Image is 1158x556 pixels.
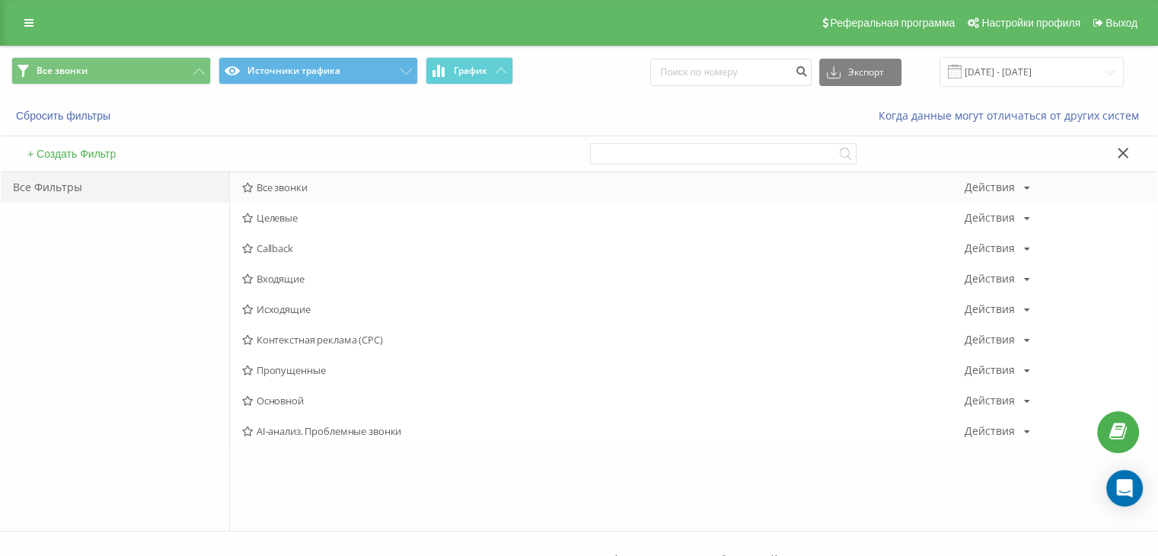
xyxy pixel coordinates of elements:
span: Пропущенные [242,365,965,375]
div: Действия [965,304,1015,315]
span: Callback [242,243,965,254]
div: Действия [965,182,1015,193]
button: График [426,57,513,85]
button: Закрыть [1112,146,1134,162]
div: Действия [965,243,1015,254]
span: Исходящие [242,304,965,315]
span: Настройки профиля [981,17,1080,29]
button: Экспорт [819,59,901,86]
span: Основной [242,395,965,406]
span: Контекстная реклама (CPC) [242,334,965,345]
button: Все звонки [11,57,211,85]
button: Сбросить фильтры [11,109,118,123]
div: Действия [965,273,1015,284]
div: Open Intercom Messenger [1106,470,1143,506]
div: Действия [965,395,1015,406]
span: Входящие [242,273,965,284]
span: График [454,66,487,76]
button: + Создать Фильтр [23,147,120,161]
div: Все Фильтры [1,172,229,203]
span: Все звонки [37,65,88,77]
div: Действия [965,212,1015,223]
span: Все звонки [242,182,965,193]
div: Действия [965,365,1015,375]
span: Реферальная программа [830,17,955,29]
input: Поиск по номеру [650,59,812,86]
button: Источники трафика [219,57,418,85]
span: Выход [1105,17,1137,29]
div: Действия [965,334,1015,345]
a: Когда данные могут отличаться от других систем [879,108,1147,123]
div: Действия [965,426,1015,436]
span: AI-анализ. Проблемные звонки [242,426,965,436]
span: Целевые [242,212,965,223]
